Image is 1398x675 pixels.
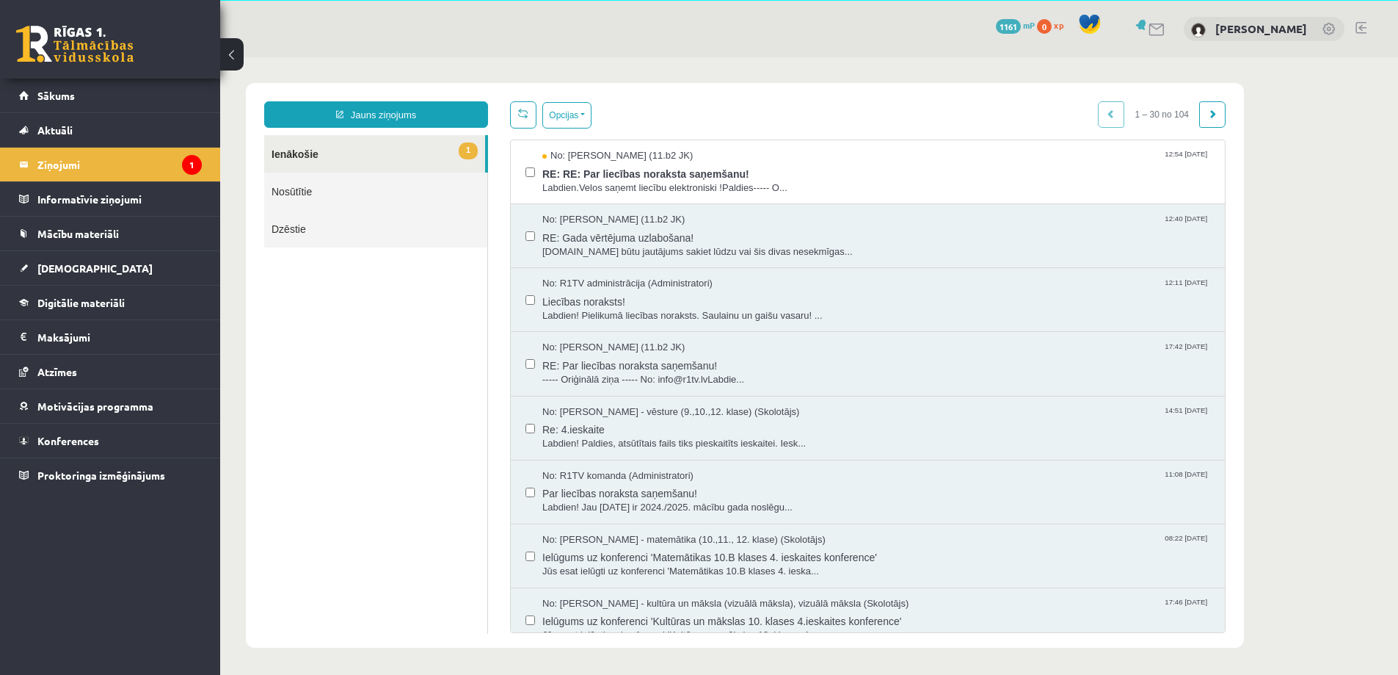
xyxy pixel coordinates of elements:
[44,44,268,71] a: Jauns ziņojums
[904,44,980,71] span: 1 – 30 no 104
[942,540,990,551] span: 17:46 [DATE]
[37,365,77,378] span: Atzīmes
[322,476,605,490] span: No: [PERSON_NAME] - matemātika (10.,11., 12. klase) (Skolotājs)
[44,153,267,190] a: Dzēstie
[322,106,990,124] span: RE: RE: Par liecības noraksta saņemšanu!
[322,220,990,265] a: No: R1TV administrācija (Administratori) 12:11 [DATE] Liecības noraksts! Labdien! Pielikumā liecī...
[182,155,202,175] i: 1
[322,540,990,585] a: No: [PERSON_NAME] - kultūra un māksla (vizuālā māksla), vizuālā māksla (Skolotājs) 17:46 [DATE] I...
[322,92,990,137] a: No: [PERSON_NAME] (11.b2 JK) 12:54 [DATE] RE: RE: Par liecības noraksta saņemšanu! Labdien.Velos ...
[996,19,1035,31] a: 1161 mP
[322,425,990,444] span: Par liecības noraksta saņemšanu!
[942,220,990,231] span: 12:11 [DATE]
[19,320,202,354] a: Maksājumi
[37,434,99,447] span: Konferences
[322,361,990,380] span: Re: 4.ieskaite
[322,348,579,362] span: No: [PERSON_NAME] - vēsture (9.,10.,12. klase) (Skolotājs)
[37,227,119,240] span: Mācību materiāli
[322,476,990,521] a: No: [PERSON_NAME] - matemātika (10.,11., 12. klase) (Skolotājs) 08:22 [DATE] Ielūgums uz konferen...
[19,182,202,216] a: Informatīvie ziņojumi
[19,355,202,389] a: Atzīmes
[322,284,465,297] span: No: [PERSON_NAME] (11.b2 JK)
[942,348,990,359] span: 14:51 [DATE]
[322,489,990,508] span: Ielūgums uz konferenci 'Matemātikas 10.B klases 4. ieskaites konference'
[37,182,202,216] legend: Informatīvie ziņojumi
[37,469,165,482] span: Proktoringa izmēģinājums
[322,170,990,188] span: RE: Gada vērtējuma uzlabošana!
[322,380,990,394] span: Labdien! Paldies, atsūtītais fails tiks pieskaitīts ieskaitei. Iesk...
[322,188,990,202] span: [DOMAIN_NAME] būtu jautājums sakiet lūdzu vai šis divas nesekmīgas...
[322,252,990,266] span: Labdien! Pielikumā liecības noraksts. Saulainu un gaišu vasaru! ...
[942,284,990,295] span: 17:42 [DATE]
[19,79,202,112] a: Sākums
[322,348,990,394] a: No: [PERSON_NAME] - vēsture (9.,10.,12. klase) (Skolotājs) 14:51 [DATE] Re: 4.ieskaite Labdien! P...
[322,540,688,554] span: No: [PERSON_NAME] - kultūra un māksla (vizuālā māksla), vizuālā māksla (Skolotājs)
[37,123,73,137] span: Aktuāli
[1215,21,1307,36] a: [PERSON_NAME]
[19,113,202,147] a: Aktuāli
[19,148,202,181] a: Ziņojumi1
[37,296,125,309] span: Digitālie materiāli
[19,389,202,423] a: Motivācijas programma
[322,284,990,329] a: No: [PERSON_NAME] (11.b2 JK) 17:42 [DATE] RE: Par liecības noraksta saņemšanu! ----- Oriģinālā zi...
[1037,19,1071,31] a: 0 xp
[942,92,990,103] span: 12:54 [DATE]
[322,412,473,426] span: No: R1TV komanda (Administratori)
[942,412,990,423] span: 11:08 [DATE]
[19,458,202,492] a: Proktoringa izmēģinājums
[44,78,265,115] a: 1Ienākošie
[322,508,990,521] span: Jūs esat ielūgti uz konferenci 'Matemātikas 10.B klases 4. ieska...
[1191,23,1206,37] img: Marta Laķe
[37,148,202,181] legend: Ziņojumi
[322,444,990,458] span: Labdien! Jau [DATE] ir 2024./2025. mācību gada noslēgu...
[1023,19,1035,31] span: mP
[322,156,465,170] span: No: [PERSON_NAME] (11.b2 JK)
[322,124,990,138] span: Labdien.Velos saņemt liecību elektroniski !Paldies----- O...
[37,320,202,354] legend: Maksājumi
[322,553,990,571] span: Ielūgums uz konferenci 'Kultūras un mākslas 10. klases 4.ieskaites konference'
[322,571,990,585] span: Jūs esat ielūgti uz konferenci 'Kultūras un mākslas 10. klases 4...
[322,412,990,458] a: No: R1TV komanda (Administratori) 11:08 [DATE] Par liecības noraksta saņemšanu! Labdien! Jau [DAT...
[19,217,202,250] a: Mācību materiāli
[996,19,1021,34] span: 1161
[19,251,202,285] a: [DEMOGRAPHIC_DATA]
[942,156,990,167] span: 12:40 [DATE]
[37,89,75,102] span: Sākums
[322,156,990,201] a: No: [PERSON_NAME] (11.b2 JK) 12:40 [DATE] RE: Gada vērtējuma uzlabošana! [DOMAIN_NAME] būtu jautā...
[37,261,153,275] span: [DEMOGRAPHIC_DATA]
[322,220,492,234] span: No: R1TV administrācija (Administratori)
[19,424,202,458] a: Konferences
[322,316,990,330] span: ----- Oriģinālā ziņa ----- No: info@r1tv.lvLabdie...
[322,234,990,252] span: Liecības noraksts!
[1037,19,1052,34] span: 0
[19,286,202,320] a: Digitālie materiāli
[322,92,473,106] span: No: [PERSON_NAME] (11.b2 JK)
[322,45,371,71] button: Opcijas
[239,85,258,102] span: 1
[942,476,990,487] span: 08:22 [DATE]
[1054,19,1063,31] span: xp
[37,400,153,413] span: Motivācijas programma
[322,297,990,316] span: RE: Par liecības noraksta saņemšanu!
[44,115,267,153] a: Nosūtītie
[16,26,134,62] a: Rīgas 1. Tālmācības vidusskola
